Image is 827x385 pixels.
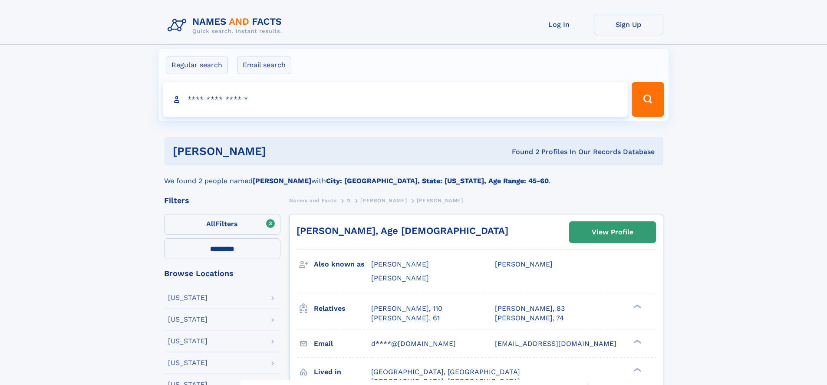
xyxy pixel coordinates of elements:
div: ❯ [631,339,642,344]
div: Found 2 Profiles In Our Records Database [389,147,655,157]
h3: Relatives [314,301,371,316]
a: [PERSON_NAME], 74 [495,313,564,323]
span: [PERSON_NAME] [495,260,553,268]
h3: Email [314,336,371,351]
label: Regular search [166,56,228,74]
a: D [346,195,351,206]
h3: Lived in [314,365,371,379]
span: [PERSON_NAME] [417,197,463,204]
a: [PERSON_NAME], 83 [495,304,565,313]
b: City: [GEOGRAPHIC_DATA], State: [US_STATE], Age Range: 45-60 [326,177,549,185]
a: View Profile [570,222,656,243]
div: View Profile [592,222,633,242]
span: [GEOGRAPHIC_DATA], [GEOGRAPHIC_DATA] [371,368,520,376]
button: Search Button [632,82,664,117]
div: [US_STATE] [168,316,208,323]
span: [PERSON_NAME] [360,197,407,204]
span: All [206,220,215,228]
label: Email search [237,56,291,74]
a: [PERSON_NAME], 110 [371,304,442,313]
h1: [PERSON_NAME] [173,146,389,157]
label: Filters [164,214,280,235]
div: Filters [164,197,280,204]
div: [US_STATE] [168,338,208,345]
span: D [346,197,351,204]
h3: Also known as [314,257,371,272]
div: ❯ [631,367,642,372]
a: Names and Facts [289,195,337,206]
a: [PERSON_NAME] [360,195,407,206]
div: [US_STATE] [168,359,208,366]
div: ❯ [631,303,642,309]
a: Sign Up [594,14,663,35]
div: We found 2 people named with . [164,165,663,186]
div: Browse Locations [164,270,280,277]
span: [PERSON_NAME] [371,274,429,282]
b: [PERSON_NAME] [253,177,311,185]
img: Logo Names and Facts [164,14,289,37]
div: [US_STATE] [168,294,208,301]
input: search input [163,82,628,117]
a: Log In [524,14,594,35]
span: [EMAIL_ADDRESS][DOMAIN_NAME] [495,339,616,348]
a: [PERSON_NAME], 61 [371,313,440,323]
span: [PERSON_NAME] [371,260,429,268]
a: [PERSON_NAME], Age [DEMOGRAPHIC_DATA] [297,225,508,236]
